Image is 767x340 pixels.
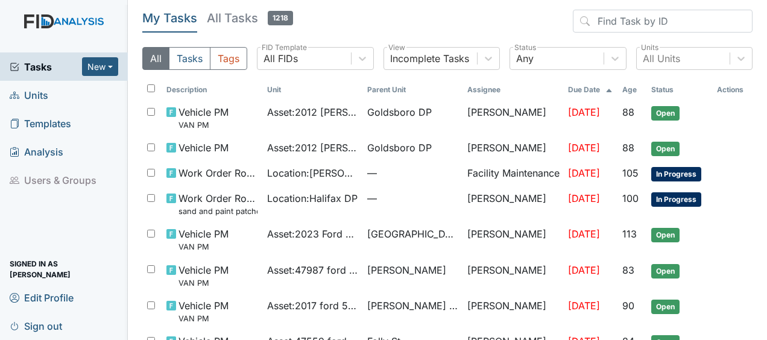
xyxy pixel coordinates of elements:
small: VAN PM [178,119,229,131]
small: VAN PM [178,241,229,253]
span: 105 [622,167,639,179]
button: Tasks [169,47,210,70]
span: [DATE] [568,106,600,118]
span: Vehicle PM VAN PM [178,263,229,289]
span: 113 [622,228,637,240]
span: Goldsboro DP [367,105,432,119]
span: Edit Profile [10,288,74,307]
input: Find Task by ID [573,10,753,33]
span: Asset : 2023 Ford 31628 [267,227,358,241]
td: Facility Maintenance [462,161,563,186]
td: [PERSON_NAME] [462,294,563,329]
div: Any [516,51,534,66]
span: 88 [622,142,634,154]
a: Tasks [10,60,82,74]
small: sand and paint patches throughout [178,206,257,217]
td: [PERSON_NAME] [462,222,563,257]
span: Signed in as [PERSON_NAME] [10,260,118,279]
span: Asset : 2012 [PERSON_NAME] 07541 [267,140,358,155]
span: Vehicle PM VAN PM [178,105,229,131]
td: [PERSON_NAME] [462,186,563,222]
span: Location : Halifax DP [267,191,358,206]
span: Sign out [10,316,62,335]
span: [GEOGRAPHIC_DATA] [367,227,458,241]
th: Actions [712,80,753,100]
span: [PERSON_NAME] Loop [367,298,458,313]
span: In Progress [651,192,701,207]
span: Templates [10,114,71,133]
span: Asset : 47987 ford 2024 [267,263,358,277]
span: Vehicle PM VAN PM [178,298,229,324]
span: — [367,191,458,206]
span: Analysis [10,142,63,161]
span: 90 [622,300,634,312]
span: 1218 [268,11,293,25]
small: VAN PM [178,277,229,289]
small: VAN PM [178,313,229,324]
th: Assignee [462,80,563,100]
span: Vehicle PM [178,140,229,155]
th: Toggle SortBy [617,80,646,100]
span: Open [651,264,680,279]
div: All FIDs [264,51,298,66]
button: Tags [210,47,247,70]
span: Goldsboro DP [367,140,432,155]
span: 88 [622,106,634,118]
td: [PERSON_NAME] [462,136,563,161]
div: Incomplete Tasks [390,51,469,66]
th: Toggle SortBy [262,80,362,100]
span: 83 [622,264,634,276]
th: Toggle SortBy [362,80,462,100]
span: [DATE] [568,192,600,204]
span: Work Order Routine [178,166,257,180]
span: In Progress [651,167,701,181]
div: Type filter [142,47,247,70]
span: — [367,166,458,180]
th: Toggle SortBy [162,80,262,100]
span: Open [651,106,680,121]
span: [DATE] [568,264,600,276]
span: [DATE] [568,300,600,312]
span: Units [10,86,48,104]
span: [DATE] [568,142,600,154]
td: [PERSON_NAME] [462,258,563,294]
td: [PERSON_NAME] [462,100,563,136]
button: New [82,57,118,76]
span: [PERSON_NAME] [367,263,446,277]
span: 100 [622,192,639,204]
span: [DATE] [568,228,600,240]
span: Open [651,142,680,156]
div: All Units [643,51,680,66]
button: All [142,47,169,70]
th: Toggle SortBy [563,80,617,100]
span: Open [651,228,680,242]
span: Open [651,300,680,314]
th: Toggle SortBy [646,80,713,100]
span: Asset : 2012 [PERSON_NAME] 07541 [267,105,358,119]
h5: My Tasks [142,10,197,27]
span: Asset : 2017 ford 56895 [267,298,358,313]
input: Toggle All Rows Selected [147,84,155,92]
h5: All Tasks [207,10,293,27]
span: Work Order Routine sand and paint patches throughout [178,191,257,217]
span: Location : [PERSON_NAME] [267,166,358,180]
span: Vehicle PM VAN PM [178,227,229,253]
span: [DATE] [568,167,600,179]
